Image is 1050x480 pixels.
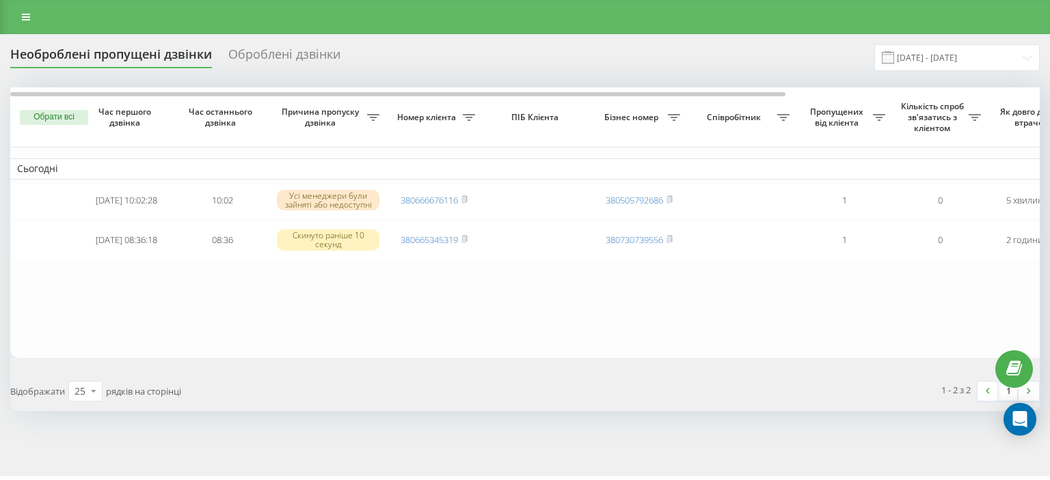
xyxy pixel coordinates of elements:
[803,107,873,128] span: Пропущених від клієнта
[79,221,174,259] td: [DATE] 08:36:18
[228,47,340,68] div: Оброблені дзвінки
[998,382,1019,401] a: 1
[10,385,65,397] span: Відображати
[892,182,988,218] td: 0
[598,112,668,123] span: Бізнес номер
[796,182,892,218] td: 1
[401,194,458,206] a: 380666676116
[277,190,379,210] div: Усі менеджери були зайняті або недоступні
[106,385,181,397] span: рядків на сторінці
[393,112,463,123] span: Номер клієнта
[75,384,85,398] div: 25
[892,221,988,259] td: 0
[185,107,259,128] span: Час останнього дзвінка
[10,47,212,68] div: Необроблені пропущені дзвінки
[899,101,969,133] span: Кількість спроб зв'язатись з клієнтом
[90,107,163,128] span: Час першого дзвінка
[277,107,367,128] span: Причина пропуску дзвінка
[494,112,580,123] span: ПІБ Клієнта
[694,112,777,123] span: Співробітник
[401,234,458,246] a: 380665345319
[606,234,663,246] a: 380730739556
[79,182,174,218] td: [DATE] 10:02:28
[174,182,270,218] td: 10:02
[277,229,379,250] div: Скинуто раніше 10 секунд
[941,383,971,397] div: 1 - 2 з 2
[174,221,270,259] td: 08:36
[606,194,663,206] a: 380505792686
[1004,403,1036,436] div: Open Intercom Messenger
[20,110,88,125] button: Обрати всі
[796,221,892,259] td: 1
